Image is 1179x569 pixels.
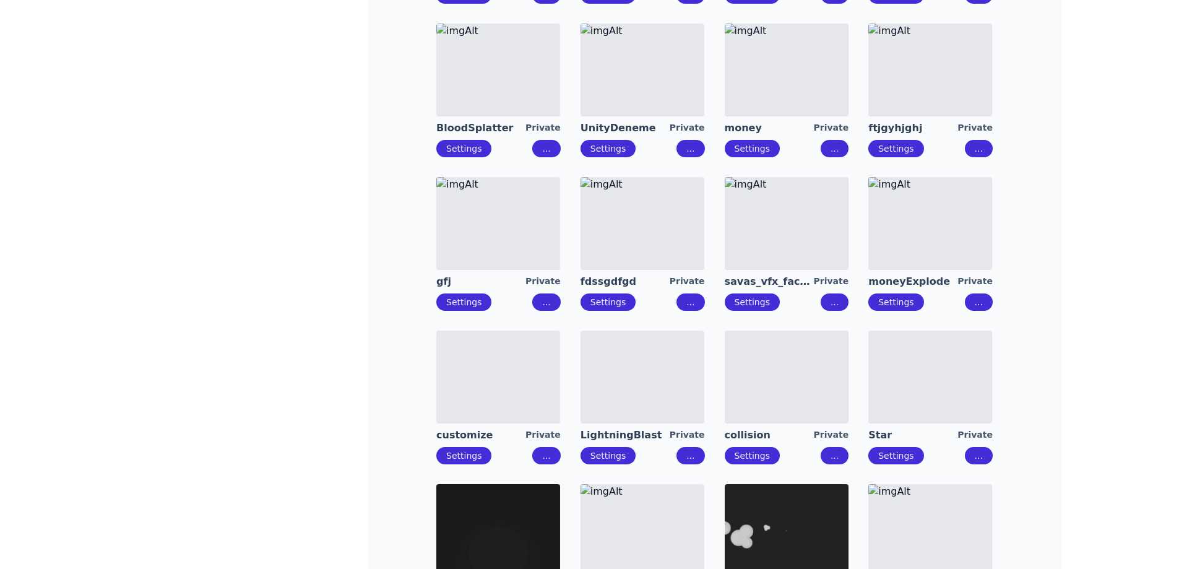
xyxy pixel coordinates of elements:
a: Settings [735,297,770,307]
button: ... [532,447,560,464]
button: Settings [581,447,636,464]
div: Private [670,275,705,289]
a: UnityDeneme [581,121,670,135]
a: Settings [590,297,626,307]
img: imgAlt [725,331,849,423]
div: Private [814,275,849,289]
a: Settings [878,144,913,154]
button: Settings [868,447,923,464]
a: gfj [436,275,525,289]
a: Settings [878,451,913,461]
div: Private [525,275,561,289]
a: ftjgyhjghj [868,121,957,135]
button: Settings [436,447,491,464]
button: ... [532,140,560,157]
button: Settings [725,140,780,157]
a: BloodSplatter [436,121,525,135]
a: Settings [446,451,482,461]
button: Settings [725,293,780,311]
img: imgAlt [581,177,704,270]
button: ... [821,293,849,311]
a: customize [436,428,525,442]
a: Settings [878,297,913,307]
div: Private [957,428,993,442]
img: imgAlt [581,24,704,116]
img: imgAlt [725,177,849,270]
img: imgAlt [436,331,560,423]
img: imgAlt [725,24,849,116]
button: Settings [436,293,491,311]
div: Private [525,428,561,442]
a: Settings [590,144,626,154]
button: ... [676,140,704,157]
button: ... [532,293,560,311]
a: Settings [735,451,770,461]
div: Private [525,121,561,135]
button: ... [821,140,849,157]
button: ... [821,447,849,464]
button: ... [676,293,704,311]
button: Settings [581,293,636,311]
div: Private [670,121,705,135]
button: Settings [868,293,923,311]
button: Settings [725,447,780,464]
a: collision [725,428,814,442]
a: savas_vfx_factory [725,275,814,289]
div: Private [814,121,849,135]
div: Private [814,428,849,442]
img: imgAlt [868,331,992,423]
div: Private [957,121,993,135]
a: LightningBlast [581,428,670,442]
a: moneyExplode [868,275,957,289]
img: imgAlt [436,177,560,270]
button: ... [965,140,993,157]
img: imgAlt [868,177,992,270]
button: ... [965,447,993,464]
a: Settings [446,144,482,154]
button: Settings [581,140,636,157]
a: Settings [735,144,770,154]
a: fdssgdfgd [581,275,670,289]
a: money [725,121,814,135]
a: Settings [446,297,482,307]
div: Private [957,275,993,289]
a: Star [868,428,957,442]
img: imgAlt [868,24,992,116]
img: imgAlt [436,24,560,116]
button: Settings [868,140,923,157]
button: Settings [436,140,491,157]
button: ... [965,293,993,311]
img: imgAlt [581,331,704,423]
div: Private [670,428,705,442]
button: ... [676,447,704,464]
a: Settings [590,451,626,461]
